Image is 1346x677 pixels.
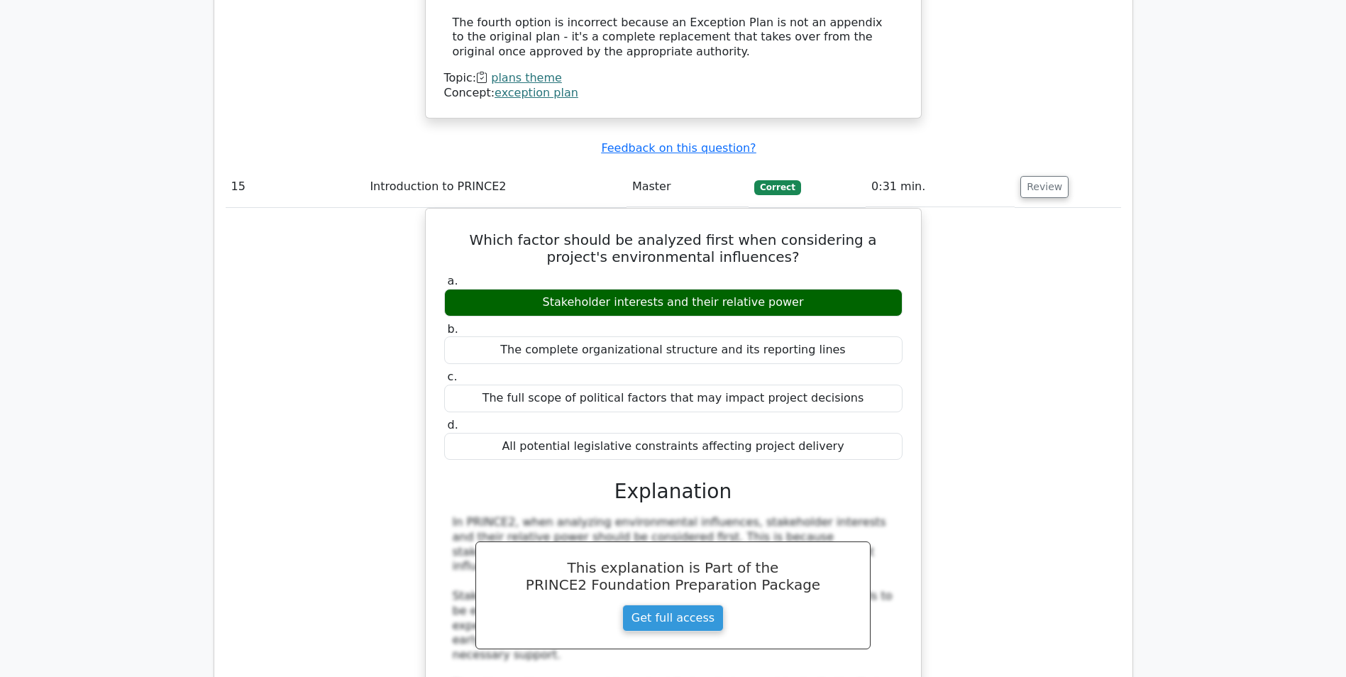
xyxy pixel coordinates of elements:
[443,231,904,265] h5: Which factor should be analyzed first when considering a project's environmental influences?
[364,167,627,207] td: Introduction to PRINCE2
[754,180,800,194] span: Correct
[444,336,903,364] div: The complete organizational structure and its reporting lines
[444,71,903,86] div: Topic:
[627,167,749,207] td: Master
[448,418,458,431] span: d.
[448,322,458,336] span: b.
[491,71,562,84] a: plans theme
[444,385,903,412] div: The full scope of political factors that may impact project decisions
[444,86,903,101] div: Concept:
[448,274,458,287] span: a.
[453,480,894,504] h3: Explanation
[601,141,756,155] a: Feedback on this question?
[448,370,458,383] span: c.
[866,167,1015,207] td: 0:31 min.
[444,289,903,317] div: Stakeholder interests and their relative power
[444,433,903,461] div: All potential legislative constraints affecting project delivery
[1020,176,1069,198] button: Review
[495,86,578,99] a: exception plan
[622,605,724,632] a: Get full access
[226,167,365,207] td: 15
